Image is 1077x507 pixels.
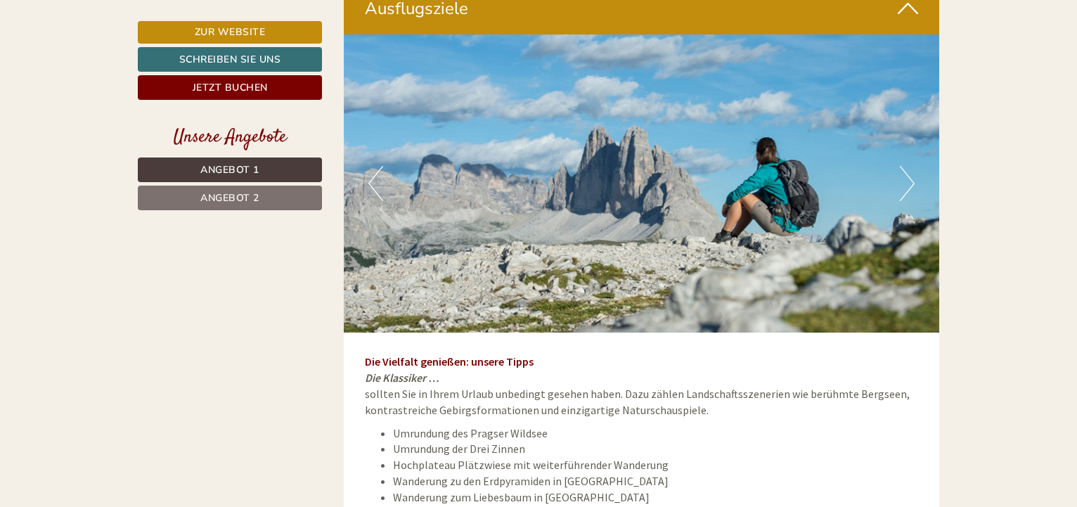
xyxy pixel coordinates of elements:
[393,457,919,473] li: Hochplateau Plätzwiese mit weiterführender Wanderung
[393,489,919,506] li: Wanderung zum Liebesbaum in [GEOGRAPHIC_DATA]
[393,425,919,442] li: Umrundung des Pragser Wildsee
[365,371,439,385] em: Die Klassiker …
[138,124,322,150] div: Unsere Angebote
[200,163,259,177] span: Angebot 1
[393,441,919,457] li: Umrundung der Drei Zinnen
[368,166,383,201] button: Previous
[252,11,302,34] div: [DATE]
[365,354,919,418] p: sollten Sie in Ihrem Urlaub unbedingt gesehen haben. Dazu zählen Landschaftsszenerien wie berühmt...
[21,68,217,78] small: 14:03
[138,21,322,44] a: Zur Website
[138,75,322,100] a: Jetzt buchen
[470,371,554,395] button: Senden
[200,191,259,205] span: Angebot 2
[393,473,919,489] li: Wanderung zu den Erdpyramiden in [GEOGRAPHIC_DATA]
[21,41,217,52] div: [GEOGRAPHIC_DATA]
[138,47,322,72] a: Schreiben Sie uns
[365,354,534,368] strong: Die Vielfalt genießen: unsere Tipps
[11,38,224,81] div: Guten Tag, wie können wir Ihnen helfen?
[900,166,915,201] button: Next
